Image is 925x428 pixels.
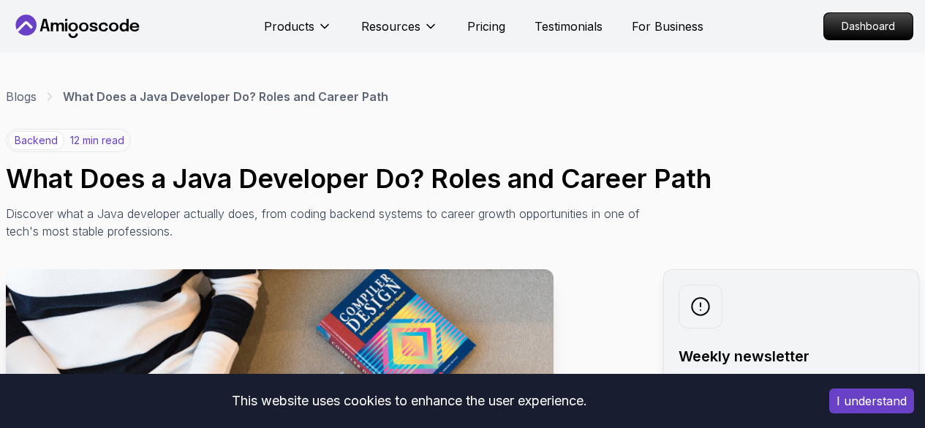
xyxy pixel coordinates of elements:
[632,18,703,35] a: For Business
[264,18,314,35] p: Products
[6,205,661,240] p: Discover what a Java developer actually does, from coding backend systems to career growth opport...
[11,385,807,417] div: This website uses cookies to enhance the user experience.
[829,388,914,413] button: Accept cookies
[8,131,64,150] p: backend
[63,88,388,105] p: What Does a Java Developer Do? Roles and Career Path
[823,12,913,40] a: Dashboard
[824,13,913,40] p: Dashboard
[361,18,438,47] button: Resources
[264,18,332,47] button: Products
[467,18,505,35] a: Pricing
[679,369,904,422] p: No spam. Just the latest releases and tips, interesting articles, and exclusive interviews in you...
[679,346,904,367] h2: Weekly newsletter
[70,133,124,148] p: 12 min read
[535,18,603,35] a: Testimonials
[361,18,420,35] p: Resources
[6,164,919,193] h1: What Does a Java Developer Do? Roles and Career Path
[6,88,37,105] a: Blogs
